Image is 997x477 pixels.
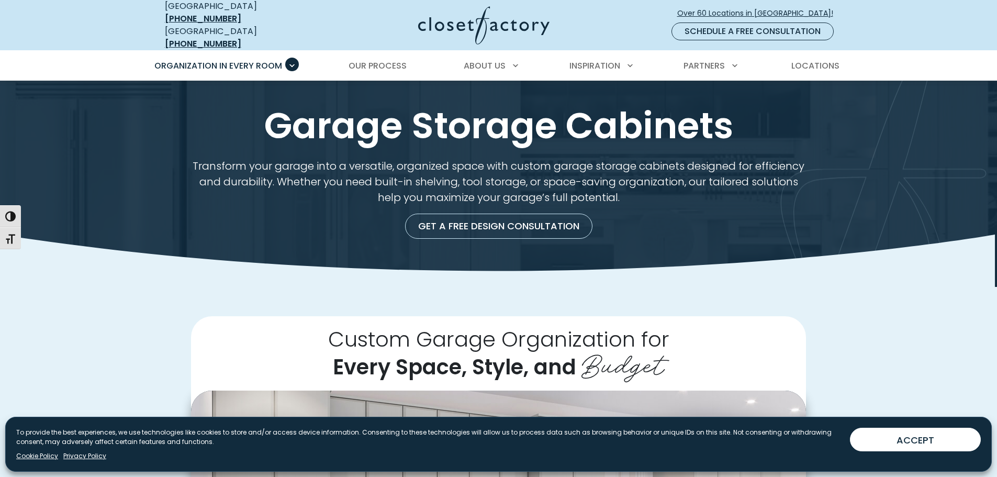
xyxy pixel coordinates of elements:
nav: Primary Menu [147,51,850,81]
span: Organization in Every Room [154,60,282,72]
span: Over 60 Locations in [GEOGRAPHIC_DATA]! [677,8,842,19]
div: [GEOGRAPHIC_DATA] [165,25,317,50]
span: Budget [581,341,664,383]
a: [PHONE_NUMBER] [165,38,241,50]
span: Custom Garage Organization for [328,325,669,354]
img: Closet Factory Logo [418,6,550,45]
a: Get a Free Design Consultation [405,214,592,239]
h1: Garage Storage Cabinets [163,106,835,146]
span: Partners [684,60,725,72]
span: Locations [791,60,839,72]
button: ACCEPT [850,428,981,451]
p: Transform your garage into a versatile, organized space with custom garage storage cabinets desig... [191,158,806,205]
span: Our Process [349,60,407,72]
a: Privacy Policy [63,451,106,461]
a: Schedule a Free Consultation [671,23,834,40]
a: [PHONE_NUMBER] [165,13,241,25]
span: Inspiration [569,60,620,72]
span: About Us [464,60,506,72]
a: Cookie Policy [16,451,58,461]
span: Every Space, Style, and [333,352,576,382]
a: Over 60 Locations in [GEOGRAPHIC_DATA]! [677,4,842,23]
p: To provide the best experiences, we use technologies like cookies to store and/or access device i... [16,428,842,447]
